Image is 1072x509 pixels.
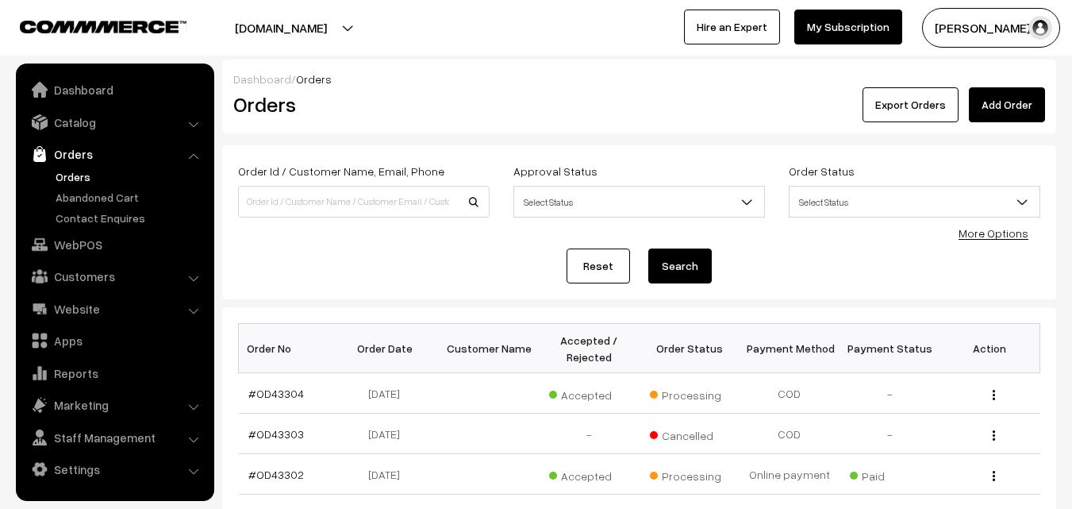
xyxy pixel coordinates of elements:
a: COMMMERCE [20,16,159,35]
span: Select Status [513,186,765,218]
span: Select Status [514,188,764,216]
a: More Options [959,226,1028,240]
label: Order Id / Customer Name, Email, Phone [238,163,444,179]
th: Order Status [640,324,740,373]
a: Hire an Expert [684,10,780,44]
a: #OD43302 [248,468,304,481]
td: - [840,373,939,414]
span: Cancelled [650,423,729,444]
a: Reports [20,359,209,388]
img: Menu [993,390,995,400]
span: Accepted [549,383,628,403]
span: Processing [650,464,729,484]
th: Action [939,324,1039,373]
a: Catalog [20,108,209,137]
img: COMMMERCE [20,21,186,33]
a: Dashboard [20,75,209,104]
a: Staff Management [20,423,209,452]
a: Website [20,295,209,323]
td: - [539,414,639,454]
a: WebPOS [20,230,209,259]
a: #OD43303 [248,427,304,441]
a: Contact Enquires [52,210,209,226]
button: [DOMAIN_NAME] [179,8,382,48]
a: Settings [20,455,209,484]
th: Payment Status [840,324,939,373]
th: Order No [239,324,339,373]
button: Export Orders [863,87,959,122]
input: Order Id / Customer Name / Customer Email / Customer Phone [238,186,490,218]
span: Select Status [789,186,1040,218]
button: Search [648,249,712,283]
td: COD [740,373,840,414]
img: Menu [993,471,995,481]
div: / [233,71,1045,87]
th: Order Date [339,324,439,373]
img: Menu [993,430,995,441]
span: Select Status [790,188,1039,216]
a: Orders [52,168,209,185]
td: Online payment [740,454,840,495]
h2: Orders [233,92,488,117]
td: - [840,414,939,454]
td: [DATE] [339,373,439,414]
label: Order Status [789,163,855,179]
span: Orders [296,72,332,86]
a: #OD43304 [248,387,304,400]
a: Abandoned Cart [52,189,209,206]
a: Apps [20,326,209,355]
td: [DATE] [339,414,439,454]
a: Orders [20,140,209,168]
th: Accepted / Rejected [539,324,639,373]
a: Add Order [969,87,1045,122]
button: [PERSON_NAME] s… [922,8,1060,48]
span: Processing [650,383,729,403]
td: [DATE] [339,454,439,495]
span: Paid [850,464,929,484]
a: My Subscription [794,10,902,44]
a: Reset [567,249,630,283]
td: COD [740,414,840,454]
a: Customers [20,262,209,291]
th: Payment Method [740,324,840,373]
label: Approval Status [513,163,597,179]
img: user [1028,16,1052,40]
th: Customer Name [439,324,539,373]
span: Accepted [549,464,628,484]
a: Marketing [20,391,209,419]
a: Dashboard [233,72,291,86]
